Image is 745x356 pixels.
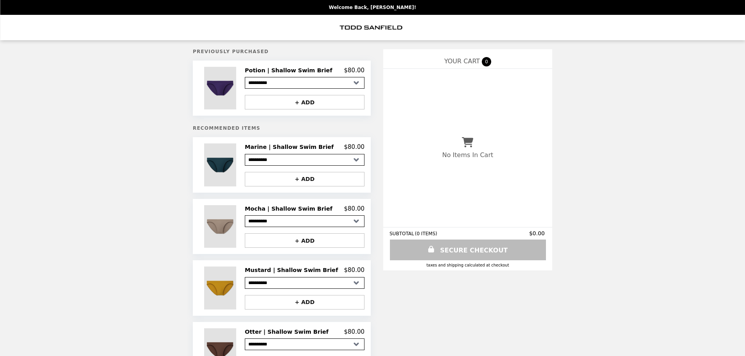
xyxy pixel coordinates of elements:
[344,205,365,212] p: $80.00
[245,154,364,166] select: Select a product variant
[390,263,546,267] div: Taxes and Shipping calculated at checkout
[415,231,437,236] span: ( 0 ITEMS )
[390,231,415,236] span: SUBTOTAL
[245,295,364,309] button: + ADD
[529,230,546,236] span: $0.00
[245,143,337,150] h2: Marine | Shallow Swim Brief
[245,67,336,74] h2: Potion | Shallow Swim Brief
[245,328,332,335] h2: Otter | Shallow Swim Brief
[245,338,364,350] select: Select a product variant
[204,67,238,109] img: Potion | Shallow Swim Brief
[245,172,364,186] button: + ADD
[340,20,406,36] img: Brand Logo
[344,328,365,335] p: $80.00
[245,215,364,227] select: Select a product variant
[245,77,364,89] select: Select a product variant
[245,95,364,109] button: + ADD
[193,125,371,131] h5: Recommended Items
[482,57,491,66] span: 0
[344,67,365,74] p: $80.00
[204,267,238,309] img: Mustard | Shallow Swim Brief
[329,5,416,10] p: Welcome Back, [PERSON_NAME]!
[245,277,364,289] select: Select a product variant
[204,143,238,186] img: Marine | Shallow Swim Brief
[344,143,365,150] p: $80.00
[193,49,371,54] h5: Previously Purchased
[204,205,238,248] img: Mocha | Shallow Swim Brief
[245,233,364,248] button: + ADD
[344,267,365,274] p: $80.00
[442,151,493,159] p: No Items In Cart
[245,267,341,274] h2: Mustard | Shallow Swim Brief
[245,205,336,212] h2: Mocha | Shallow Swim Brief
[444,57,480,65] span: YOUR CART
